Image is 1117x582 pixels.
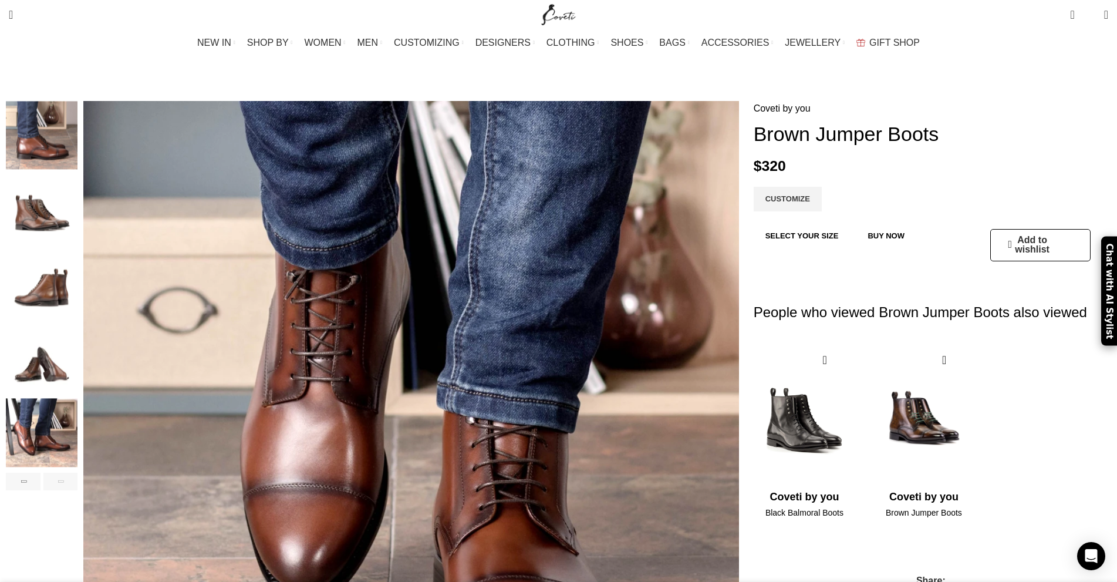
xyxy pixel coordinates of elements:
[659,31,689,55] a: BAGS
[3,31,1114,55] div: Main navigation
[754,490,856,504] h4: Coveti by you
[1071,6,1080,15] span: 0
[6,250,77,318] img: Chelsea Boot
[1015,236,1049,254] span: Add to wishlist
[610,31,647,55] a: SHOES
[357,37,379,48] span: MEN
[701,31,774,55] a: ACCESSORIES
[1008,236,1049,254] a: Add to wishlist
[546,31,599,55] a: CLOTHING
[856,31,920,55] a: GIFT SHOP
[357,31,382,55] a: MEN
[6,398,77,467] img: Chelsea Boot uk
[394,37,460,48] span: CUSTOMIZING
[754,346,856,535] div: 1 / 2
[701,37,770,48] span: ACCESSORIES
[247,31,293,55] a: SHOP BY
[873,490,975,504] h4: Coveti by you
[659,37,685,48] span: BAGS
[785,37,841,48] span: JEWELLERY
[197,31,235,55] a: NEW IN
[6,324,77,399] div: 5 / 6
[818,352,832,367] a: Quick view
[754,279,1108,346] h2: People who viewed Brown Jumper Boots also viewed
[937,352,951,367] a: Quick view
[754,122,1108,146] h1: Brown Jumper Boots
[394,31,464,55] a: CUSTOMIZING
[754,507,856,519] h4: Black Balmoral Boots
[869,37,920,48] span: GIFT SHOP
[610,37,643,48] span: SHOES
[754,224,851,248] button: SELECT YOUR SIZE
[856,224,916,248] button: Buy now
[754,158,762,174] span: $
[1064,3,1080,26] a: 0
[873,346,975,535] div: 2 / 2
[789,523,819,533] span: $330.00
[6,101,77,170] img: men Chelsea Boots
[305,31,346,55] a: WOMEN
[3,3,19,26] a: Search
[6,176,77,250] div: 3 / 6
[873,487,975,535] a: Coveti by you Brown Jumper Boots $550.00
[197,37,231,48] span: NEW IN
[1084,3,1095,26] div: My Wishlist
[754,346,856,487] img: 38b10d9f-c4f1-458e-8ddc-8f7da879a859-B.jpg
[785,31,845,55] a: JEWELLERY
[6,176,77,244] img: men boots
[247,37,289,48] span: SHOP BY
[856,39,865,46] img: GiftBag
[873,507,975,519] h4: Brown Jumper Boots
[6,324,77,393] img: Chelsea Boot mear me
[754,187,822,211] a: CUSTOMIZE
[754,487,856,535] a: Coveti by you Black Balmoral Boots $330.00
[6,398,77,473] div: 6 / 6
[1077,542,1105,570] div: Open Intercom Messenger
[6,250,77,324] div: 4 / 6
[754,101,811,116] a: Coveti by you
[43,473,78,490] div: Next slide
[6,101,77,176] div: 2 / 6
[873,346,975,487] img: cf4c8152-45bb-4a80-811d-68c9c87df5e7-B-scaled.jpg
[539,9,578,19] a: Site logo
[475,31,535,55] a: DESIGNERS
[6,473,41,490] div: Previous slide
[546,37,595,48] span: CLOTHING
[305,37,342,48] span: WOMEN
[1086,12,1095,21] span: 0
[475,37,531,48] span: DESIGNERS
[754,158,786,174] bdi: 320
[909,523,939,533] span: $550.00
